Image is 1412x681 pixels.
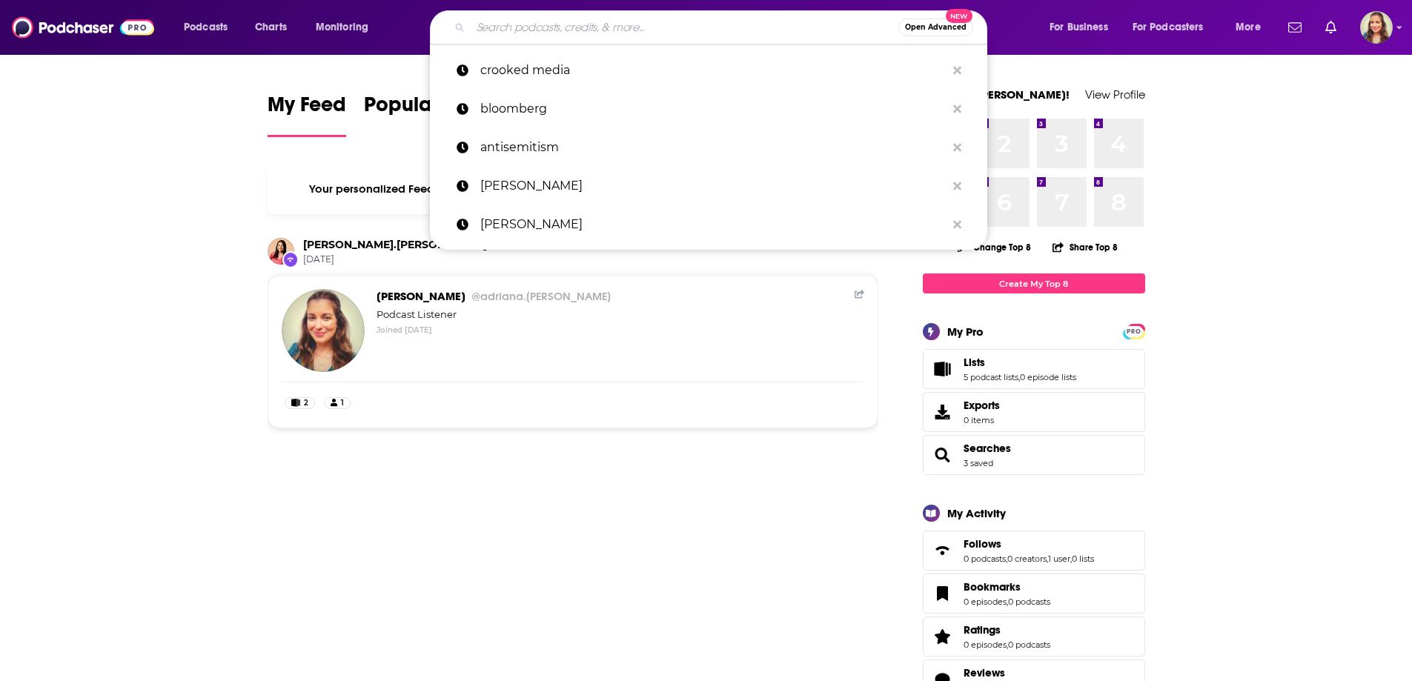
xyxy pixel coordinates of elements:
a: Follows [928,540,958,561]
span: Lists [964,356,985,369]
a: Lists [964,356,1076,369]
p: antisemitism [480,128,946,167]
span: , [1018,372,1020,382]
span: New [946,9,972,23]
button: Open AdvancedNew [898,19,973,36]
span: 1 [341,396,344,411]
span: For Business [1050,17,1108,38]
a: Lists [928,359,958,379]
a: 0 episodes [964,640,1007,650]
p: crooked media [480,51,946,90]
span: Follows [964,537,1001,551]
span: Follows [923,531,1145,571]
a: Bookmarks [964,580,1050,594]
span: Logged in as adriana.guzman [1360,11,1393,44]
span: 0 items [964,415,1000,425]
span: [DATE] [303,253,569,266]
img: User Profile [1360,11,1393,44]
div: Your personalized Feed is curated based on the Podcasts, Creators, Users, and Lists that you Follow. [268,164,879,214]
a: 0 podcasts [1008,640,1050,650]
a: Searches [928,445,958,465]
a: 2 [285,397,315,409]
img: michelle.weinfurt [268,238,294,265]
button: open menu [173,16,247,39]
span: , [1007,640,1008,650]
button: open menu [1039,16,1127,39]
span: My Feed [268,92,346,126]
a: Show notifications dropdown [1319,15,1342,40]
a: 3 saved [964,458,993,468]
span: followed [490,238,534,251]
a: michelle.weinfurt [303,238,487,251]
span: For Podcasters [1133,17,1204,38]
span: Monitoring [316,17,368,38]
span: , [1070,554,1072,564]
span: Podcasts [184,17,228,38]
span: Bookmarks [964,580,1021,594]
input: Search podcasts, credits, & more... [471,16,898,39]
button: open menu [305,16,388,39]
a: My Feed [268,92,346,137]
button: open menu [1225,16,1279,39]
a: Adriana Guzman [377,289,611,303]
a: Show notifications dropdown [1282,15,1307,40]
a: Reviews [964,666,1050,680]
p: bloomberg [480,90,946,128]
a: Welcome [PERSON_NAME]! [923,87,1070,102]
span: @adriana.[PERSON_NAME] [471,289,611,303]
a: Charts [245,16,296,39]
span: , [1007,597,1008,607]
span: , [1047,554,1048,564]
span: Bookmarks [923,574,1145,614]
button: Share Top 8 [1052,233,1118,262]
span: 2 [304,396,308,411]
span: PRO [1125,326,1143,337]
a: Create My Top 8 [923,273,1145,293]
img: Podchaser - Follow, Share and Rate Podcasts [12,13,154,41]
span: Exports [928,402,958,422]
span: Searches [923,435,1145,475]
a: 1 [324,397,351,409]
a: crooked media [430,51,987,90]
a: bloomberg [430,90,987,128]
a: View Profile [1085,87,1145,102]
a: [PERSON_NAME] [430,167,987,205]
span: More [1236,17,1261,38]
span: Reviews [964,666,1005,680]
a: Ratings [928,626,958,647]
p: richie torres [480,205,946,244]
span: Lists [923,349,1145,389]
a: Bookmarks [928,583,958,604]
a: Follows [964,537,1094,551]
a: Popular Feed [364,92,490,137]
span: Charts [255,17,287,38]
a: 0 episode lists [1020,372,1076,382]
a: Exports [923,392,1145,432]
span: Ratings [964,623,1001,637]
span: Exports [964,399,1000,412]
h3: a user [303,238,569,252]
div: My Pro [947,325,984,339]
button: open menu [1123,16,1225,39]
a: Searches [964,442,1011,455]
a: PRO [1125,325,1143,336]
a: 0 podcasts [1008,597,1050,607]
p: Ritchie torres [480,167,946,205]
img: Adriana Guzman [282,289,365,372]
div: Joined [DATE] [377,325,865,335]
a: 0 podcasts [964,554,1006,564]
span: Open Advanced [905,24,967,31]
a: Share Button [855,289,865,300]
a: 5 podcast lists [964,372,1018,382]
a: 0 creators [1007,554,1047,564]
a: Ratings [964,623,1050,637]
a: [PERSON_NAME] [430,205,987,244]
button: Show profile menu [1360,11,1393,44]
div: New Follow [282,251,299,268]
a: antisemitism [430,128,987,167]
